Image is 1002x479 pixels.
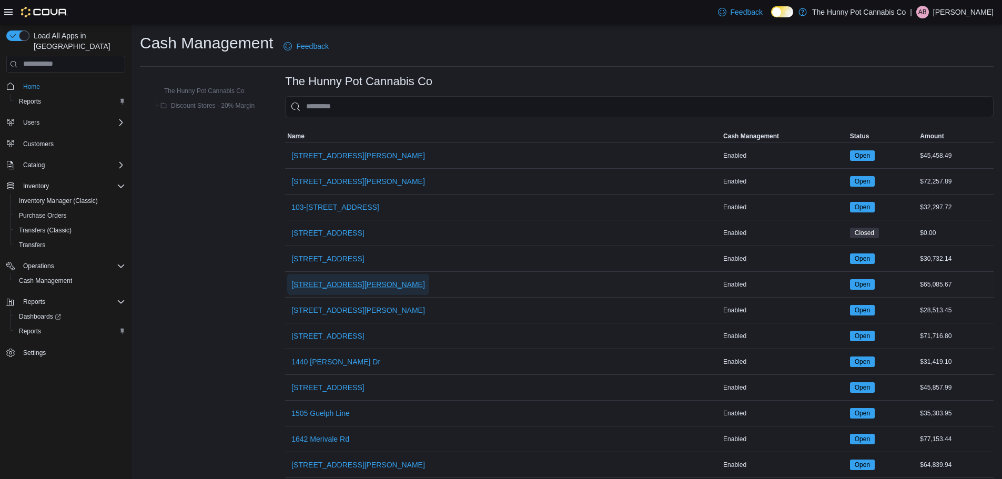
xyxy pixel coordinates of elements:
span: Inventory [23,182,49,190]
button: Status [848,130,918,142]
button: Users [19,116,44,129]
div: $77,153.44 [918,433,994,445]
span: Load All Apps in [GEOGRAPHIC_DATA] [29,30,125,52]
div: Enabled [721,458,848,471]
span: [STREET_ADDRESS] [291,382,364,393]
span: Dark Mode [771,17,772,18]
span: Purchase Orders [19,211,67,220]
button: Cash Management [11,273,129,288]
button: Discount Stores - 20% Margin [156,99,259,112]
div: $31,419.10 [918,355,994,368]
span: [STREET_ADDRESS][PERSON_NAME] [291,150,425,161]
button: [STREET_ADDRESS][PERSON_NAME] [287,171,429,192]
div: $30,732.14 [918,252,994,265]
span: The Hunny Pot Cannabis Co [164,87,245,95]
span: Transfers [15,239,125,251]
div: Enabled [721,330,848,342]
div: Averie Bentley [916,6,929,18]
span: Open [850,150,875,161]
button: Reports [11,94,129,109]
a: Reports [15,95,45,108]
span: Open [855,305,870,315]
span: Open [850,434,875,444]
button: Inventory [2,179,129,193]
span: Operations [19,260,125,272]
span: Reports [15,95,125,108]
button: [STREET_ADDRESS][PERSON_NAME] [287,145,429,166]
div: $35,303.95 [918,407,994,420]
div: Enabled [721,252,848,265]
button: [STREET_ADDRESS] [287,248,368,269]
span: Open [850,356,875,367]
span: Customers [23,140,54,148]
span: Amount [920,132,944,140]
div: Enabled [721,407,848,420]
button: 1440 [PERSON_NAME] Dr [287,351,384,372]
button: [STREET_ADDRESS] [287,325,368,346]
button: [STREET_ADDRESS] [287,377,368,398]
span: Open [855,383,870,392]
span: Open [855,202,870,212]
span: Open [855,280,870,289]
button: Settings [2,345,129,360]
span: Feedback [731,7,763,17]
button: Name [285,130,721,142]
span: Feedback [296,41,328,52]
span: Inventory Manager (Classic) [19,197,98,205]
nav: Complex example [6,75,125,388]
button: 1505 Guelph Line [287,403,354,424]
span: Transfers (Classic) [19,226,72,235]
span: Open [855,409,870,418]
span: Home [23,83,40,91]
a: Dashboards [15,310,65,323]
span: Cash Management [15,274,125,287]
span: Inventory Manager (Classic) [15,195,125,207]
button: Inventory Manager (Classic) [11,193,129,208]
span: Closed [850,228,879,238]
span: Reports [19,295,125,308]
span: 1505 Guelph Line [291,408,350,419]
span: Discount Stores - 20% Margin [171,101,255,110]
span: 103-[STREET_ADDRESS] [291,202,379,212]
button: [STREET_ADDRESS] [287,222,368,243]
a: Feedback [714,2,767,23]
span: Open [855,151,870,160]
span: Open [850,279,875,290]
span: Inventory [19,180,125,192]
div: $32,297.72 [918,201,994,213]
span: Open [850,382,875,393]
span: Open [855,357,870,366]
span: Open [850,305,875,315]
span: Users [23,118,39,127]
div: Enabled [721,433,848,445]
span: Transfers [19,241,45,249]
span: Open [850,460,875,470]
span: Open [855,460,870,470]
a: Purchase Orders [15,209,71,222]
input: This is a search bar. As you type, the results lower in the page will automatically filter. [285,96,994,117]
button: Catalog [19,159,49,171]
a: Transfers (Classic) [15,224,76,237]
div: $0.00 [918,227,994,239]
span: Purchase Orders [15,209,125,222]
span: Transfers (Classic) [15,224,125,237]
div: Enabled [721,355,848,368]
button: 1642 Merivale Rd [287,429,353,450]
span: Name [287,132,305,140]
span: Open [850,202,875,212]
span: AB [918,6,927,18]
span: Open [850,253,875,264]
span: Open [855,331,870,341]
div: $65,085.67 [918,278,994,291]
span: Settings [19,346,125,359]
span: Open [855,177,870,186]
button: [STREET_ADDRESS][PERSON_NAME] [287,274,429,295]
span: [STREET_ADDRESS][PERSON_NAME] [291,460,425,470]
span: Reports [15,325,125,338]
span: Open [850,176,875,187]
span: Open [850,408,875,419]
span: [STREET_ADDRESS] [291,331,364,341]
span: Open [855,254,870,263]
a: Reports [15,325,45,338]
p: The Hunny Pot Cannabis Co [812,6,906,18]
